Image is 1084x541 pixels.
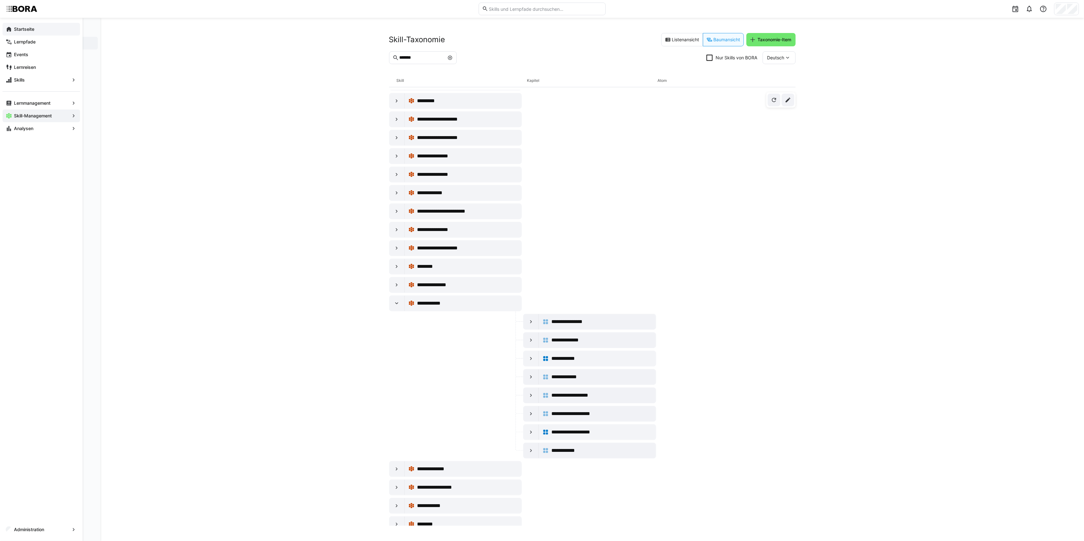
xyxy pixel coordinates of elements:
[527,74,657,87] div: Kapitel
[746,33,796,46] button: Taxonomie-Item
[706,55,757,61] eds-checkbox: Nur Skills von BORA
[767,55,784,61] span: Deutsch
[488,6,602,12] input: Skills und Lernpfade durchsuchen…
[397,74,527,87] div: Skill
[757,36,792,43] span: Taxonomie-Item
[703,33,744,46] eds-button-option: Baumansicht
[389,35,445,44] h2: Skill-Taxonomie
[657,74,788,87] div: Atom
[661,33,703,46] eds-button-option: Listenansicht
